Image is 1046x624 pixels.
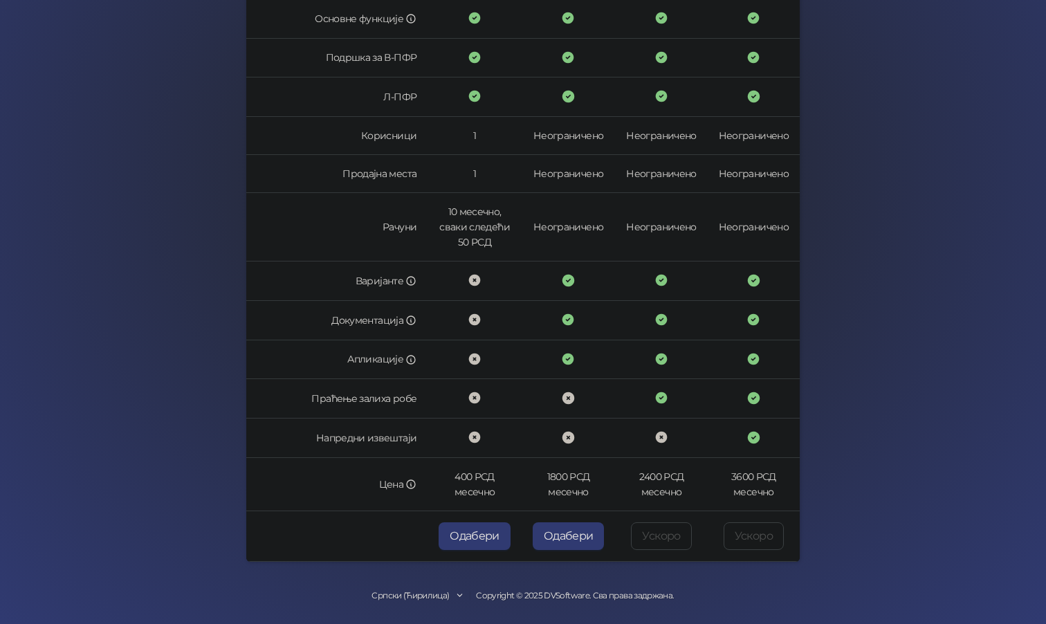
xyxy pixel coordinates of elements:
[246,261,428,301] td: Варијанте
[708,458,800,511] td: 3600 РСД месечно
[615,193,707,261] td: Неограничено
[631,522,691,550] button: Ускоро
[246,155,428,193] td: Продајна места
[246,77,428,117] td: Л-ПФР
[615,155,707,193] td: Неограничено
[615,117,707,155] td: Неограничено
[428,155,522,193] td: 1
[439,522,511,550] button: Одабери
[246,301,428,340] td: Документација
[522,193,616,261] td: Неограничено
[428,117,522,155] td: 1
[371,589,449,603] div: Српски (Ћирилица)
[533,522,605,550] button: Одабери
[246,340,428,380] td: Апликације
[246,458,428,511] td: Цена
[724,522,784,550] button: Ускоро
[428,458,522,511] td: 400 РСД месечно
[708,155,800,193] td: Неограничено
[246,193,428,261] td: Рачуни
[708,117,800,155] td: Неограничено
[522,117,616,155] td: Неограничено
[615,458,707,511] td: 2400 РСД месечно
[522,458,616,511] td: 1800 РСД месечно
[246,419,428,458] td: Напредни извештаји
[428,193,522,261] td: 10 месечно, сваки следећи 50 РСД
[708,193,800,261] td: Неограничено
[246,379,428,419] td: Праћење залиха робе
[246,39,428,78] td: Подршка за В-ПФР
[246,117,428,155] td: Корисници
[522,155,616,193] td: Неограничено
